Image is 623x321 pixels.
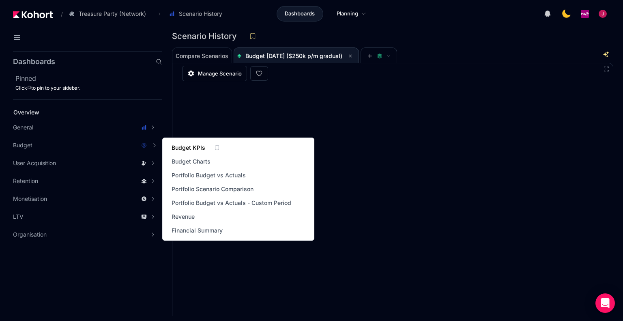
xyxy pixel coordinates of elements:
[285,10,315,18] span: Dashboards
[172,171,246,179] span: Portfolio Budget vs Actuals
[165,7,231,21] button: Scenario History
[245,52,342,59] span: Budget [DATE] ($250k p/m gradual)
[595,293,615,313] div: Open Intercom Messenger
[13,141,32,149] span: Budget
[13,123,33,131] span: General
[182,66,247,81] a: Manage Scenario
[169,197,294,209] a: Portfolio Budget vs Actuals - Custom Period
[169,156,213,167] a: Budget Charts
[179,10,222,18] span: Scenario History
[79,10,146,18] span: Treasure Party (Network)
[13,159,56,167] span: User Acquisition
[13,177,38,185] span: Retention
[328,6,375,22] a: Planning
[172,199,291,207] span: Portfolio Budget vs Actuals - Custom Period
[172,157,211,166] span: Budget Charts
[13,195,47,203] span: Monetisation
[172,226,223,235] span: Financial Summary
[54,10,63,18] span: /
[15,73,162,83] h2: Pinned
[277,6,323,22] a: Dashboards
[169,183,256,195] a: Portfolio Scenario Comparison
[15,85,162,91] div: Click to pin to your sidebar.
[157,11,162,17] span: ›
[337,10,358,18] span: Planning
[581,10,589,18] img: logo_PlayQ_20230721100321046856.png
[172,144,205,152] span: Budget KPIs
[603,66,610,72] button: Fullscreen
[169,170,248,181] a: Portfolio Budget vs Actuals
[169,225,225,236] a: Financial Summary
[176,53,228,59] span: Compare Scenarios
[169,211,197,222] a: Revenue
[198,69,242,78] span: Manage Scenario
[13,109,39,116] span: Overview
[169,142,208,153] a: Budget KPIs
[13,231,47,239] span: Organisation
[13,58,55,65] h2: Dashboards
[172,32,242,40] h3: Scenario History
[13,213,24,221] span: LTV
[64,7,155,21] button: Treasure Party (Network)
[172,185,253,193] span: Portfolio Scenario Comparison
[13,11,53,18] img: Kohort logo
[11,106,148,118] a: Overview
[172,213,195,221] span: Revenue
